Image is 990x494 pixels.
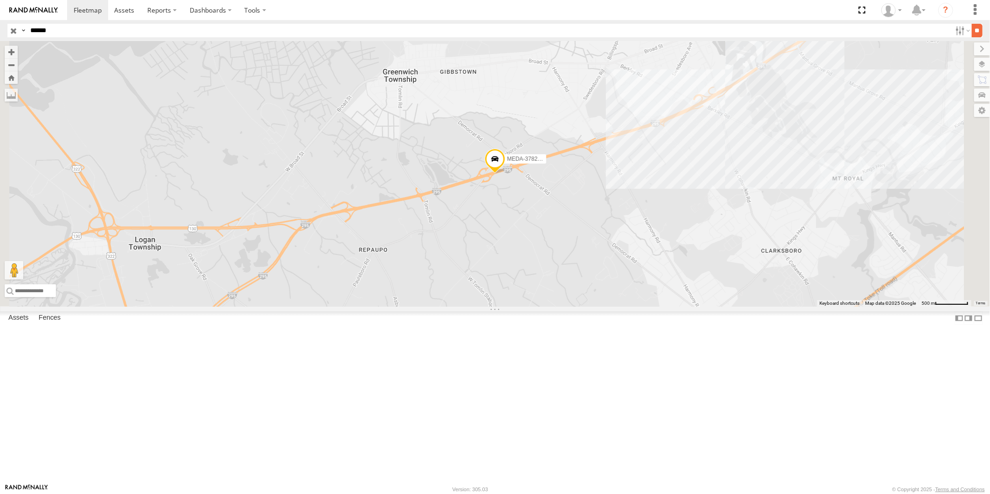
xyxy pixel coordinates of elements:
[819,300,859,307] button: Keyboard shortcuts
[974,311,983,325] label: Hide Summary Table
[865,301,916,306] span: Map data ©2025 Google
[453,487,488,492] div: Version: 305.03
[34,312,65,325] label: Fences
[5,46,18,58] button: Zoom in
[976,302,986,305] a: Terms
[921,301,935,306] span: 500 m
[20,24,27,37] label: Search Query
[935,487,985,492] a: Terms and Conditions
[5,89,18,102] label: Measure
[919,300,971,307] button: Map Scale: 500 m per 68 pixels
[878,3,905,17] div: Jennifer Albro
[938,3,953,18] i: ?
[5,58,18,71] button: Zoom out
[5,71,18,84] button: Zoom Home
[964,311,973,325] label: Dock Summary Table to the Right
[5,261,23,280] button: Drag Pegman onto the map to open Street View
[974,104,990,117] label: Map Settings
[507,156,561,162] span: MEDA-378274-Swing
[952,24,972,37] label: Search Filter Options
[955,311,964,325] label: Dock Summary Table to the Left
[4,312,33,325] label: Assets
[5,485,48,494] a: Visit our Website
[892,487,985,492] div: © Copyright 2025 -
[9,7,58,14] img: rand-logo.svg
